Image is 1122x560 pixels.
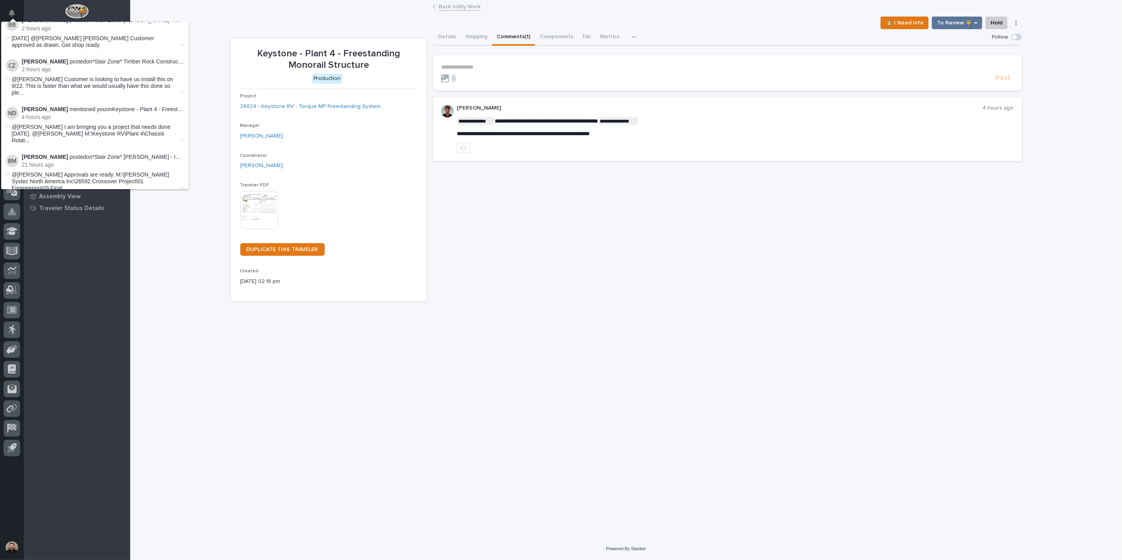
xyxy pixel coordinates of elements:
[439,2,481,11] a: Back toMy Work
[240,48,417,71] p: Keystone - Plant 4 - Freestanding Monorail Structure
[22,154,184,160] p: posted on :
[240,123,260,128] span: Manager
[39,205,104,212] p: Traveler Status Details
[22,106,184,113] p: mentioned you on :
[932,17,982,29] button: To Review 👨‍🏭 →
[457,105,983,112] p: [PERSON_NAME]
[22,162,184,168] p: 21 hours ago
[991,18,1002,28] span: Hold
[595,29,624,46] button: Metrics
[240,243,325,256] a: DUPLICATE THIS TRAVELER
[24,190,130,202] a: Assembly View
[6,18,19,31] img: Brian Bontrager
[983,105,1014,112] p: 4 hours ago
[240,162,283,170] a: [PERSON_NAME]
[12,76,178,96] span: @[PERSON_NAME] Customer is looking to have us install this on 9/22. This is faster than what we w...
[4,540,20,556] button: users-avatar
[6,59,19,72] img: Cole Ziegler
[92,154,297,160] a: *Stair Zone* [PERSON_NAME] - ID Logistics Warehousing LLC - Crossover Project
[240,277,417,286] p: [DATE] 02:18 pm
[12,35,154,48] span: [DATE] @[PERSON_NAME] [PERSON_NAME] Customer approved as drawn. Get shop ready.
[881,17,929,29] button: ⏳ I Need Info
[22,58,68,65] strong: [PERSON_NAME]
[65,4,88,19] img: Workspace Logo
[22,114,184,121] p: 4 hours ago
[312,74,342,84] div: Production
[22,58,184,65] p: posted on :
[240,269,259,273] span: Created
[22,66,184,73] p: 2 hours ago
[992,34,1008,41] p: Follow
[92,58,224,65] a: *Stair Zone* Timber Rock Construction - Custom Stair
[457,143,470,153] button: like this post
[240,94,257,99] span: Project
[6,107,19,119] img: Noah Diaz
[985,17,1008,29] button: Hold
[433,29,461,46] button: Details
[24,202,130,214] a: Traveler Status Details
[10,9,20,22] div: Notifications
[240,183,269,188] span: Traveler PDF
[240,153,267,158] span: Coordinator
[22,25,184,32] p: 2 hours ago
[240,102,381,111] a: 26824 - Keystone RV - Torque MP Freestanding System
[4,5,20,21] button: Notifications
[578,29,595,46] button: FAI
[461,29,492,46] button: Shipping
[606,546,646,551] a: Powered By Stacker
[39,193,80,200] p: Assembly View
[12,171,178,191] span: @[PERSON_NAME] Approvals are ready. M:\[PERSON_NAME] Systec North America Inc\26592 Crossover Pro...
[6,154,19,167] img: Ben Miller
[240,132,283,140] a: [PERSON_NAME]
[22,154,68,160] strong: [PERSON_NAME]
[993,74,1014,83] button: Post
[492,29,535,46] button: Comments (1)
[886,18,924,28] span: ⏳ I Need Info
[247,247,318,252] span: DUPLICATE THIS TRAVELER
[441,105,454,117] img: AOh14Gjx62Rlbesu-yIIyH4c_jqdfkUZL5_Os84z4H1p=s96-c
[22,106,68,112] strong: [PERSON_NAME]
[12,124,178,143] span: @[PERSON_NAME] I am bringing you a project that needs done [DATE]. @[PERSON_NAME] M:\Keystone RV\...
[996,74,1011,83] span: Post
[535,29,578,46] button: Components
[937,18,977,28] span: To Review 👨‍🏭 →
[112,106,241,112] a: Keystone - Plant 4 - Freestanding Monorail Structure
